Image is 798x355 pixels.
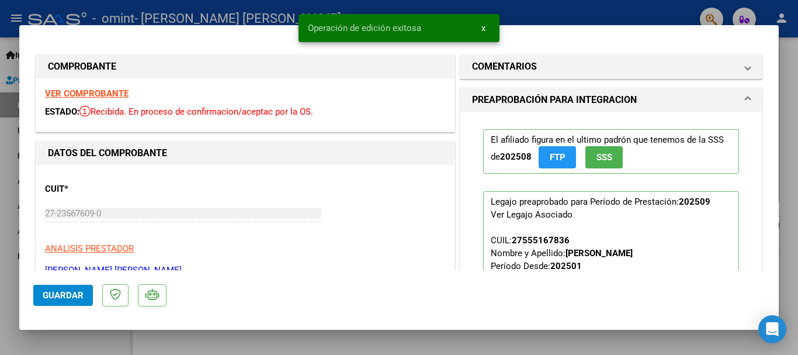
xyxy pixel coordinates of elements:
button: SSS [585,146,623,168]
div: Ver Legajo Asociado [491,208,573,221]
p: [PERSON_NAME] [PERSON_NAME] [45,264,446,277]
p: CUIT [45,182,165,196]
span: ESTADO: [45,106,79,117]
strong: COMPROBANTE [48,61,116,72]
span: Recibida. En proceso de confirmacion/aceptac por la OS. [79,106,313,117]
span: Operación de edición exitosa [308,22,421,34]
span: SSS [596,153,612,163]
strong: DATOS DEL COMPROBANTE [48,147,167,158]
strong: 202501 [550,261,582,271]
button: x [472,18,495,39]
a: VER COMPROBANTE [45,88,129,99]
span: FTP [550,153,565,163]
button: FTP [539,146,576,168]
span: CUIL: Nombre y Apellido: Período Desde: Período Hasta: Admite Dependencia: [491,235,723,323]
mat-expansion-panel-header: COMENTARIOS [460,55,762,78]
h1: PREAPROBACIÓN PARA INTEGRACION [472,93,637,107]
strong: 202508 [500,151,532,162]
span: x [481,23,485,33]
h1: COMENTARIOS [472,60,537,74]
button: Guardar [33,285,93,306]
strong: [PERSON_NAME] [565,248,633,259]
div: 27555167836 [512,234,570,247]
span: ANALISIS PRESTADOR [45,243,134,254]
p: El afiliado figura en el ultimo padrón que tenemos de la SSS de [483,129,739,173]
div: Open Intercom Messenger [758,315,786,343]
mat-expansion-panel-header: PREAPROBACIÓN PARA INTEGRACION [460,88,762,112]
span: Guardar [43,290,84,301]
strong: 202509 [679,197,710,207]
